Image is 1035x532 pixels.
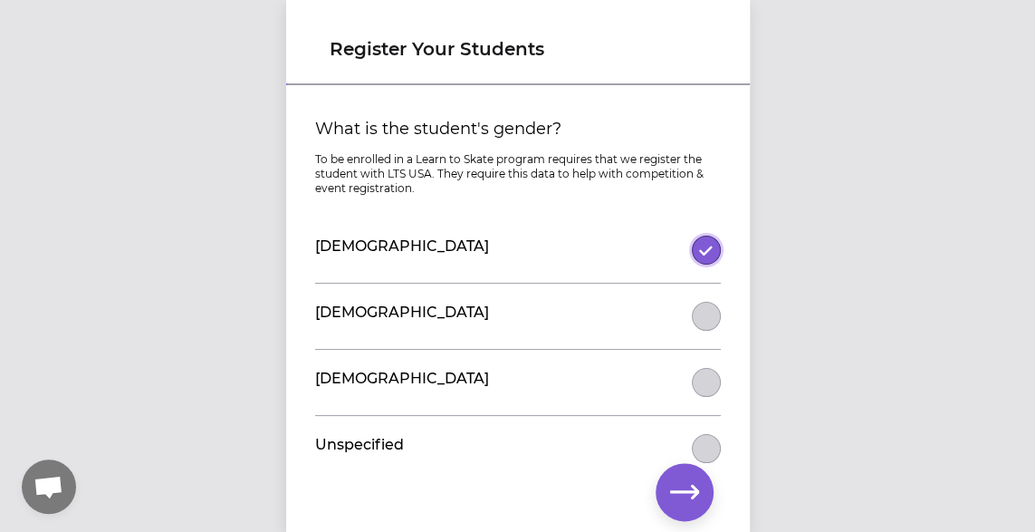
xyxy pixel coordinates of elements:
h1: Register Your Students [330,36,706,62]
p: To be enrolled in a Learn to Skate program requires that we register the student with LTS USA. Th... [315,152,721,196]
label: [DEMOGRAPHIC_DATA] [315,302,489,324]
label: Unspecified [315,434,404,456]
a: Open chat [22,459,76,514]
label: [DEMOGRAPHIC_DATA] [315,236,489,257]
label: What is the student's gender? [315,116,721,141]
label: [DEMOGRAPHIC_DATA] [315,368,489,390]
